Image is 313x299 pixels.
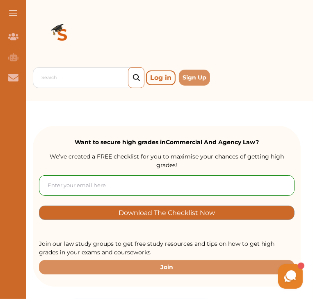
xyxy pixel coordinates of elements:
p: Log in [146,70,176,85]
span: We’ve created a FREE checklist for you to maximise your chances of getting high grades! [50,153,284,169]
strong: Want to secure high grades in Commercial And Agency Law ? [75,138,259,146]
p: Join our law study groups to get free study resources and tips on how to get high grades in your ... [39,240,295,257]
p: Download The Checklist Now [119,208,215,217]
button: [object Object] [39,206,295,220]
img: Logo [33,7,92,66]
button: Sign Up [179,70,210,86]
iframe: HelpCrunch [116,262,305,291]
img: search_icon [133,74,140,82]
button: Join [39,260,295,274]
input: Enter your email here [39,175,295,196]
